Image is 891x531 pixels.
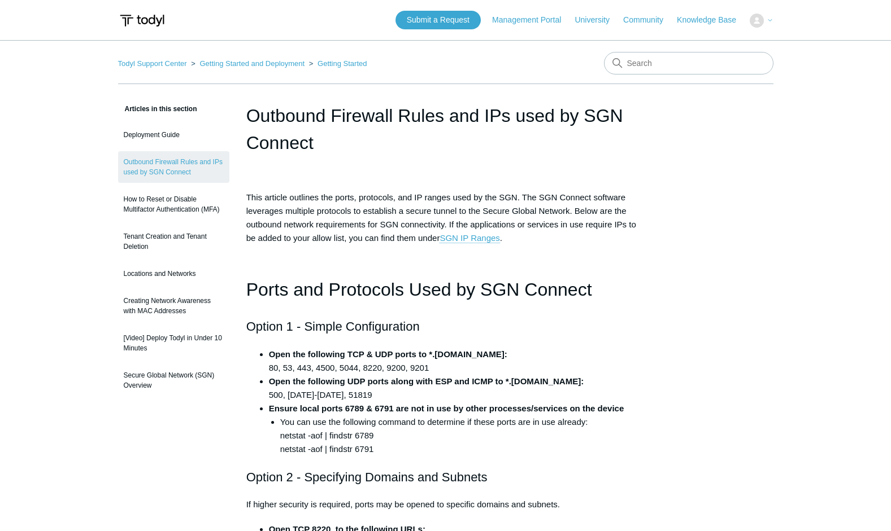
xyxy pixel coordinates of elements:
[118,59,189,68] li: Todyl Support Center
[246,192,636,243] span: This article outlines the ports, protocols, and IP ranges used by the SGN. The SGN Connect softwa...
[118,105,197,113] span: Articles in this section
[440,233,499,243] a: SGN IP Ranges
[246,317,645,336] h2: Option 1 - Simple Configuration
[118,124,229,146] a: Deployment Guide
[307,59,367,68] li: Getting Started
[199,59,305,68] a: Getting Started and Deployment
[246,467,645,487] h2: Option 2 - Specifying Domains and Subnets
[318,59,367,68] a: Getting Started
[246,498,645,511] p: If higher security is required, ports may be opened to specific domains and subnets.
[118,290,229,322] a: Creating Network Awareness with MAC Addresses
[280,415,645,456] li: You can use the following command to determine if these ports are in use already: netstat -aof | ...
[269,349,507,359] strong: Open the following TCP & UDP ports to *.[DOMAIN_NAME]:
[269,375,645,402] li: 500, [DATE]-[DATE], 51819
[604,52,773,74] input: Search
[269,376,584,386] strong: Open the following UDP ports along with ESP and ICMP to *.[DOMAIN_NAME]:
[492,14,572,26] a: Management Portal
[246,275,645,304] h1: Ports and Protocols Used by SGN Connect
[395,11,481,29] a: Submit a Request
[118,10,166,31] img: Todyl Support Center Help Center home page
[118,263,229,284] a: Locations and Networks
[677,14,747,26] a: Knowledge Base
[118,151,229,183] a: Outbound Firewall Rules and IPs used by SGN Connect
[118,327,229,359] a: [Video] Deploy Todyl in Under 10 Minutes
[269,348,645,375] li: 80, 53, 443, 4500, 5044, 8220, 9200, 9201
[623,14,675,26] a: Community
[269,403,624,413] strong: Ensure local ports 6789 & 6791 are not in use by other processes/services on the device
[575,14,620,26] a: University
[118,226,229,257] a: Tenant Creation and Tenant Deletion
[118,365,229,396] a: Secure Global Network (SGN) Overview
[118,59,187,68] a: Todyl Support Center
[118,188,229,220] a: How to Reset or Disable Multifactor Authentication (MFA)
[246,102,645,156] h1: Outbound Firewall Rules and IPs used by SGN Connect
[189,59,307,68] li: Getting Started and Deployment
